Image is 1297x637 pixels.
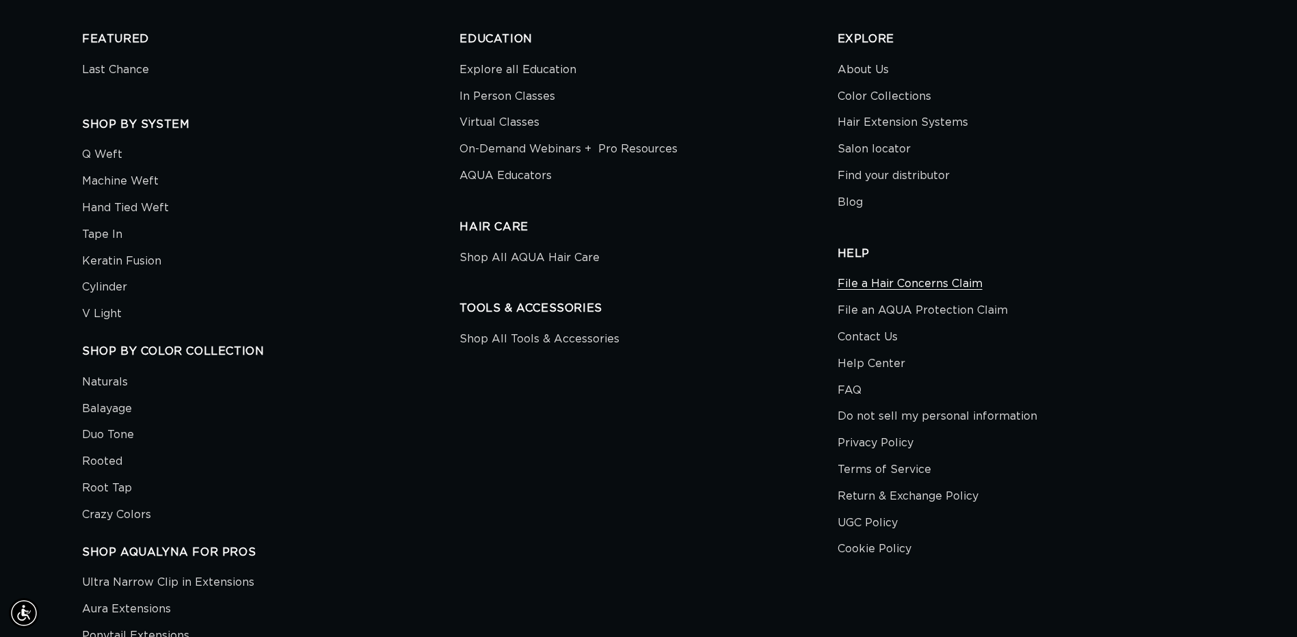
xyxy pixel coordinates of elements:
[82,475,132,502] a: Root Tap
[459,136,678,163] a: On-Demand Webinars + Pro Resources
[838,457,931,483] a: Terms of Service
[82,118,459,132] h2: SHOP BY SYSTEM
[1229,571,1297,637] div: 聊天小组件
[9,598,39,628] div: Accessibility Menu
[838,32,1215,46] h2: EXPLORE
[838,377,861,404] a: FAQ
[82,60,149,83] a: Last Chance
[82,596,171,623] a: Aura Extensions
[838,324,898,351] a: Contact Us
[838,274,982,297] a: File a Hair Concerns Claim
[82,448,122,475] a: Rooted
[838,483,978,510] a: Return & Exchange Policy
[459,248,600,271] a: Shop All AQUA Hair Care
[838,109,968,136] a: Hair Extension Systems
[838,430,913,457] a: Privacy Policy
[459,301,837,316] h2: TOOLS & ACCESSORIES
[838,189,863,216] a: Blog
[838,297,1008,324] a: File an AQUA Protection Claim
[82,545,459,560] h2: SHOP AQUALYNA FOR PROS
[838,403,1037,430] a: Do not sell my personal information
[82,344,459,359] h2: SHOP BY COLOR COLLECTION
[459,220,837,234] h2: HAIR CARE
[82,502,151,528] a: Crazy Colors
[459,163,552,189] a: AQUA Educators
[838,351,905,377] a: Help Center
[459,329,619,353] a: Shop All Tools & Accessories
[838,136,911,163] a: Salon locator
[838,536,911,563] a: Cookie Policy
[82,168,159,195] a: Machine Weft
[82,248,161,275] a: Keratin Fusion
[82,145,122,168] a: Q Weft
[459,60,576,83] a: Explore all Education
[82,372,128,396] a: Naturals
[838,83,931,110] a: Color Collections
[838,60,889,83] a: About Us
[459,32,837,46] h2: EDUCATION
[459,83,555,110] a: In Person Classes
[82,195,169,221] a: Hand Tied Weft
[82,274,127,301] a: Cylinder
[82,422,134,448] a: Duo Tone
[459,109,539,136] a: Virtual Classes
[82,221,122,248] a: Tape In
[1229,571,1297,637] iframe: Chat Widget
[82,396,132,422] a: Balayage
[82,301,122,327] a: V Light
[838,247,1215,261] h2: HELP
[838,510,898,537] a: UGC Policy
[82,573,254,596] a: Ultra Narrow Clip in Extensions
[838,163,950,189] a: Find your distributor
[82,32,459,46] h2: FEATURED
